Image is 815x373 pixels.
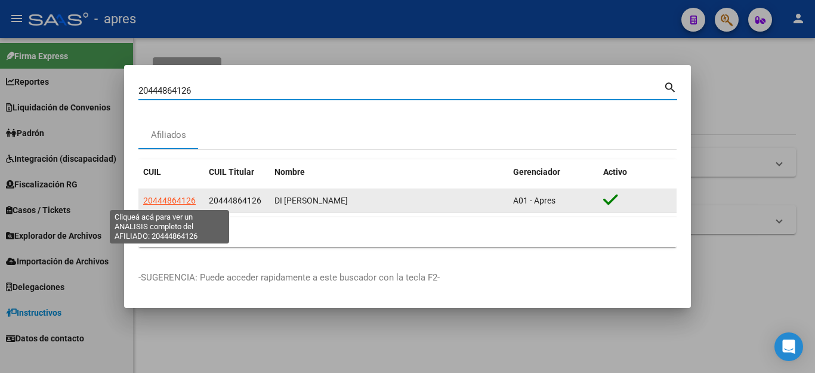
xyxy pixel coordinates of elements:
datatable-header-cell: CUIL [138,159,204,185]
mat-icon: search [663,79,677,94]
span: CUIL [143,167,161,177]
datatable-header-cell: Gerenciador [508,159,598,185]
datatable-header-cell: Nombre [270,159,508,185]
span: Activo [603,167,627,177]
div: 1 total [138,217,677,247]
span: 20444864126 [209,196,261,205]
div: Afiliados [151,128,186,142]
datatable-header-cell: Activo [598,159,677,185]
p: -SUGERENCIA: Puede acceder rapidamente a este buscador con la tecla F2- [138,271,677,285]
span: Nombre [274,167,305,177]
span: 20444864126 [143,196,196,205]
datatable-header-cell: CUIL Titular [204,159,270,185]
span: A01 - Apres [513,196,555,205]
div: DI [PERSON_NAME] [274,194,504,208]
span: Gerenciador [513,167,560,177]
span: CUIL Titular [209,167,254,177]
div: Open Intercom Messenger [774,332,803,361]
